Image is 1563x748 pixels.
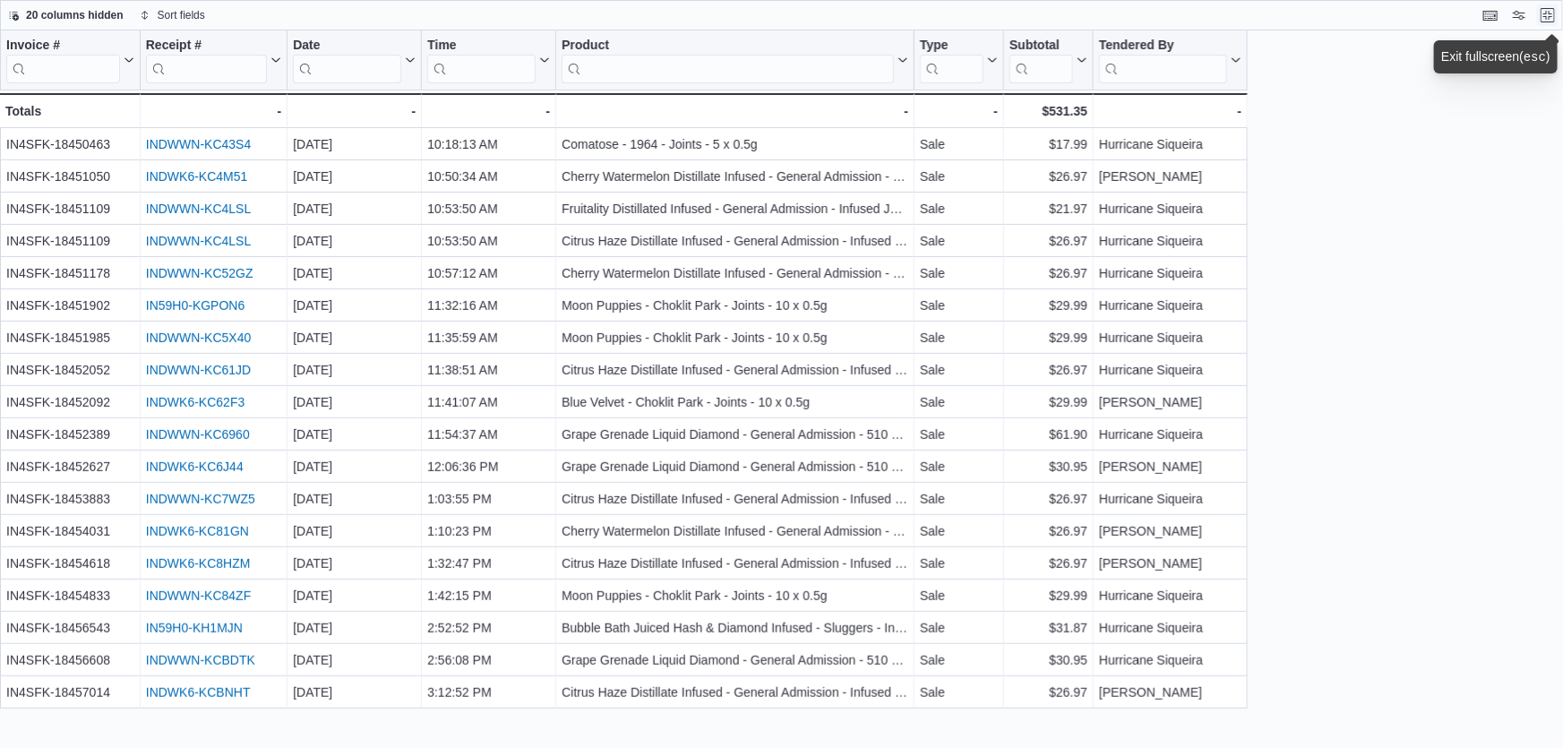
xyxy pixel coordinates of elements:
[146,266,253,280] a: INDWWN-KC52GZ
[293,391,416,413] div: [DATE]
[427,359,550,381] div: 11:38:51 AM
[293,38,401,55] div: Date
[427,617,550,639] div: 2:52:52 PM
[293,198,416,219] div: [DATE]
[293,359,416,381] div: [DATE]
[562,424,908,445] div: Grape Grenade Liquid Diamond - General Admission - 510 Cartridges - 0.95mL
[1009,198,1087,219] div: $21.97
[146,137,251,151] a: INDWWN-KC43S4
[1099,520,1241,542] div: [PERSON_NAME]
[293,456,416,477] div: [DATE]
[6,198,134,219] div: IN4SFK-18451109
[293,327,416,348] div: [DATE]
[562,230,908,252] div: Citrus Haze Distillate Infused - General Admission - Infused Joints - 5 x 0.5g
[293,649,416,671] div: [DATE]
[1524,50,1546,64] kbd: esc
[562,133,908,155] div: Comatose - 1964 - Joints - 5 x 0.5g
[293,585,416,606] div: [DATE]
[146,298,245,313] a: IN59H0-KGPON6
[427,456,550,477] div: 12:06:36 PM
[920,230,998,252] div: Sale
[146,492,255,506] a: INDWWN-KC7WZ5
[6,359,134,381] div: IN4SFK-18452052
[1009,100,1087,122] div: $531.35
[146,685,251,700] a: INDWK6-KCBNHT
[427,391,550,413] div: 11:41:07 AM
[146,556,251,571] a: INDWK6-KC8HZM
[920,38,983,83] div: Type
[6,38,120,55] div: Invoice #
[6,456,134,477] div: IN4SFK-18452627
[293,295,416,316] div: [DATE]
[920,198,998,219] div: Sale
[1099,617,1241,639] div: Hurricane Siqueira
[920,488,998,510] div: Sale
[1099,295,1241,316] div: Hurricane Siqueira
[1009,230,1087,252] div: $26.97
[146,331,251,345] a: INDWWN-KC5X40
[920,424,998,445] div: Sale
[427,198,550,219] div: 10:53:50 AM
[562,359,908,381] div: Citrus Haze Distillate Infused - General Admission - Infused Joints - 5 x 0.5g
[562,585,908,606] div: Moon Puppies - Choklit Park - Joints - 10 x 0.5g
[146,38,267,55] div: Receipt #
[920,520,998,542] div: Sale
[562,488,908,510] div: Citrus Haze Distillate Infused - General Admission - Infused Joints - 5 x 0.5g
[562,682,908,703] div: Citrus Haze Distillate Infused - General Admission - Infused Joints - 5 x 0.5g
[6,38,120,83] div: Invoice #
[562,520,908,542] div: Cherry Watermelon Distillate Infused - General Admission - Infused Joints - 5 x 0.5g
[6,553,134,574] div: IN4SFK-18454618
[293,38,416,83] button: Date
[293,553,416,574] div: [DATE]
[26,8,124,22] span: 20 columns hidden
[293,617,416,639] div: [DATE]
[427,262,550,284] div: 10:57:12 AM
[146,38,267,83] div: Receipt # URL
[1099,585,1241,606] div: Hurricane Siqueira
[6,38,134,83] button: Invoice #
[1537,4,1559,26] button: Exit fullscreen
[1009,456,1087,477] div: $30.95
[293,100,416,122] div: -
[920,617,998,639] div: Sale
[1009,424,1087,445] div: $61.90
[293,424,416,445] div: [DATE]
[427,38,536,55] div: Time
[6,585,134,606] div: IN4SFK-18454833
[6,649,134,671] div: IN4SFK-18456608
[1099,488,1241,510] div: Hurricane Siqueira
[1099,553,1241,574] div: [PERSON_NAME]
[1009,520,1087,542] div: $26.97
[1099,262,1241,284] div: Hurricane Siqueira
[1099,327,1241,348] div: Hurricane Siqueira
[1099,682,1241,703] div: [PERSON_NAME]
[146,395,245,409] a: INDWK6-KC62F3
[562,38,894,55] div: Product
[1009,166,1087,187] div: $26.97
[920,100,998,122] div: -
[427,424,550,445] div: 11:54:37 AM
[1009,359,1087,381] div: $26.97
[427,327,550,348] div: 11:35:59 AM
[146,169,248,184] a: INDWK6-KC4M51
[146,427,250,442] a: INDWWN-KC6960
[6,617,134,639] div: IN4SFK-18456543
[146,363,251,377] a: INDWWN-KC61JD
[1009,682,1087,703] div: $26.97
[562,391,908,413] div: Blue Velvet - Choklit Park - Joints - 10 x 0.5g
[6,133,134,155] div: IN4SFK-18450463
[6,230,134,252] div: IN4SFK-18451109
[427,38,536,83] div: Time
[1099,359,1241,381] div: Hurricane Siqueira
[427,649,550,671] div: 2:56:08 PM
[920,649,998,671] div: Sale
[6,682,134,703] div: IN4SFK-18457014
[562,38,894,83] div: Product
[146,202,251,216] a: INDWWN-KC4LSL
[562,649,908,671] div: Grape Grenade Liquid Diamond - General Admission - 510 Cartridges - 0.95mL
[6,520,134,542] div: IN4SFK-18454031
[293,166,416,187] div: [DATE]
[920,682,998,703] div: Sale
[158,8,205,22] span: Sort fields
[562,553,908,574] div: Citrus Haze Distillate Infused - General Admission - Infused Joints - 5 x 0.5g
